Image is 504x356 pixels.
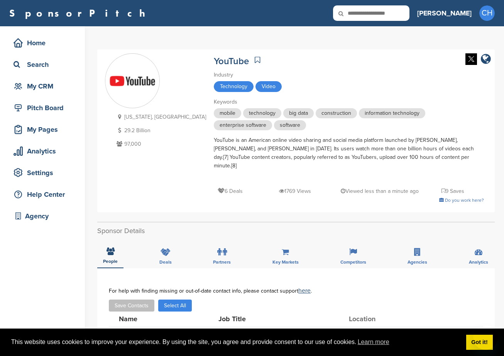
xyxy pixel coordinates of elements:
[115,139,206,149] p: 97,000
[214,98,484,106] div: Keywords
[8,142,77,160] a: Analytics
[12,209,77,223] div: Agency
[97,226,495,236] h2: Sponsor Details
[243,108,281,118] span: technology
[441,186,464,196] p: 9 Saves
[8,77,77,95] a: My CRM
[214,71,484,79] div: Industry
[359,108,425,118] span: information technology
[340,260,366,264] span: Competitors
[8,186,77,203] a: Help Center
[12,36,77,50] div: Home
[439,198,484,203] a: Do you work here?
[8,207,77,225] a: Agency
[272,260,299,264] span: Key Markets
[115,126,206,135] p: 29.2 Billion
[349,315,407,322] div: Location
[408,260,427,264] span: Agencies
[109,288,483,294] div: For help with finding missing or out-of-date contact info, please contact support .
[357,336,391,348] a: learn more about cookies
[8,121,77,138] a: My Pages
[115,112,206,122] p: [US_STATE], [GEOGRAPHIC_DATA]
[255,81,282,92] span: Video
[158,300,192,312] button: Select All
[12,79,77,93] div: My CRM
[466,335,493,350] a: dismiss cookie message
[465,53,477,65] img: Twitter white
[473,325,498,350] iframe: Button to launch messaging window
[12,166,77,180] div: Settings
[214,136,484,179] div: YouTube is an American online video sharing and social media platform launched by [PERSON_NAME], ...
[12,123,77,136] div: My Pages
[12,187,77,201] div: Help Center
[481,53,491,66] a: company link
[214,120,272,130] span: enterprise software
[12,144,77,158] div: Analytics
[159,260,172,264] span: Deals
[298,287,311,295] a: here
[8,56,77,73] a: Search
[214,56,249,67] a: YouTube
[105,59,159,103] img: Sponsorpitch & YouTube
[218,186,243,196] p: 6 Deals
[8,164,77,182] a: Settings
[469,260,488,264] span: Analytics
[445,198,484,203] span: Do you work here?
[9,8,150,18] a: SponsorPitch
[109,300,154,312] button: Save Contacts
[12,101,77,115] div: Pitch Board
[11,336,460,348] span: This website uses cookies to improve your experience. By using the site, you agree and provide co...
[279,186,311,196] p: 1769 Views
[119,315,204,322] div: Name
[214,81,254,92] span: Technology
[8,99,77,117] a: Pitch Board
[283,108,314,118] span: big data
[8,34,77,52] a: Home
[213,260,231,264] span: Partners
[417,8,472,19] h3: [PERSON_NAME]
[103,259,118,264] span: People
[316,108,357,118] span: construction
[274,120,306,130] span: software
[479,5,495,21] span: CH
[341,186,419,196] p: Viewed less than a minute ago
[218,315,334,322] div: Job Title
[214,108,241,118] span: mobile
[12,58,77,72] div: Search
[417,5,472,22] a: [PERSON_NAME]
